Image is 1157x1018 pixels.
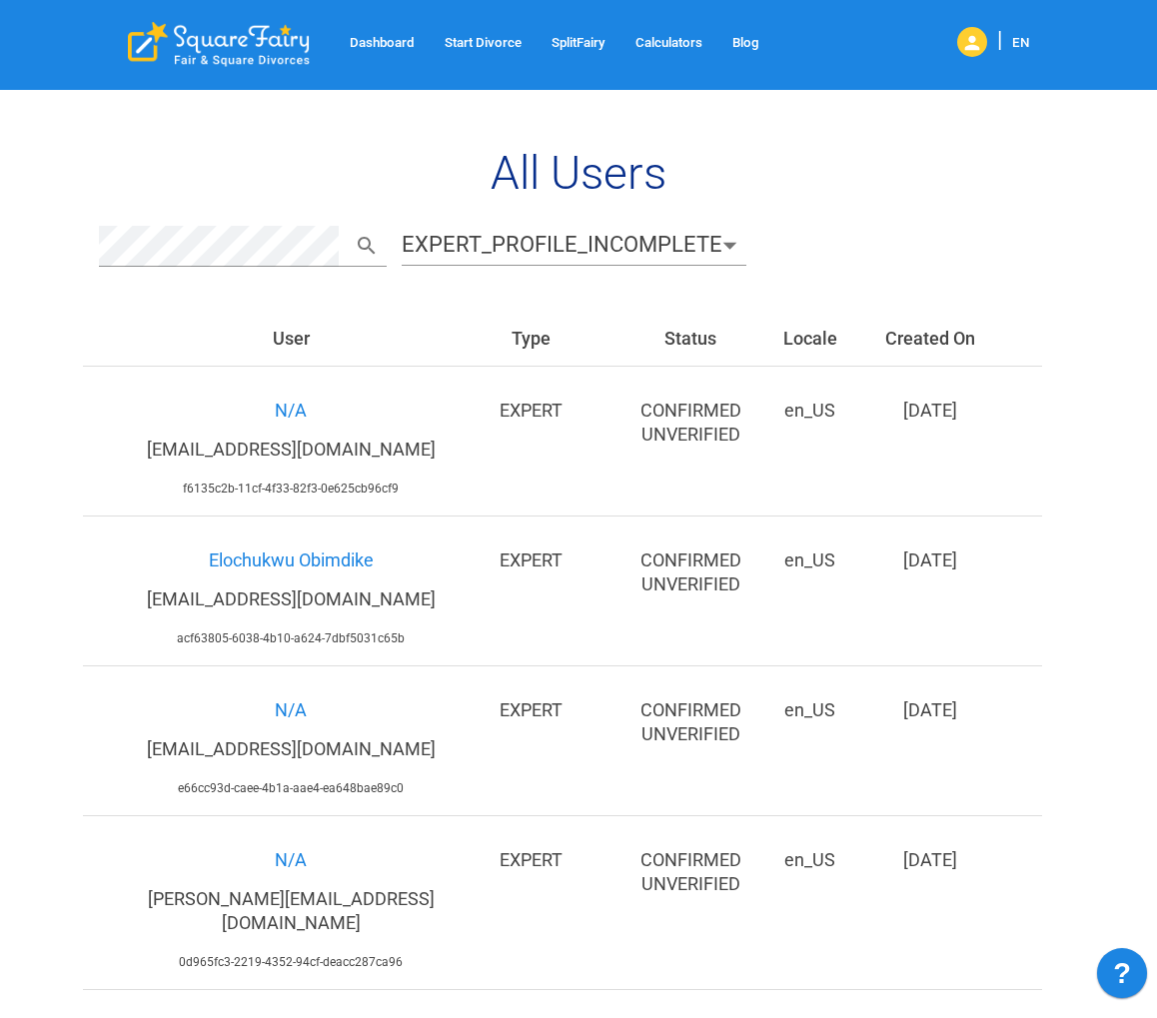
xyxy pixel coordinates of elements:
div: 0d965fc3-2219-4352-94cf-deacc287ca96 [139,950,443,974]
div: [DATE] [842,832,1002,974]
div: EXPERT [443,682,602,800]
a: SplitFairy [537,32,620,55]
div: UNVERIFIED [618,722,762,746]
div: en_US [762,682,842,800]
div: CONFIRMED [602,832,762,974]
div: CONFIRMED [602,682,762,800]
div: en_US [762,532,842,650]
div: CONFIRMED [602,383,762,501]
a: N/A [275,699,307,720]
div: Created On [842,311,1002,351]
div: UNVERIFIED [618,572,762,596]
div: Status [602,311,762,351]
div: EXPERT [443,532,602,650]
div: EXPERT [443,832,602,974]
a: Calculators [620,32,717,55]
a: Dashboard [335,32,430,55]
a: N/A [275,400,307,421]
div: Locale [762,311,842,351]
div: [PERSON_NAME][EMAIL_ADDRESS][DOMAIN_NAME] [139,887,443,935]
div: [DATE] [842,682,1002,800]
a: N/A [275,849,307,870]
div: [EMAIL_ADDRESS][DOMAIN_NAME] [139,737,443,761]
div: CONFIRMED [602,532,762,650]
div: Type [443,311,602,351]
div: EN [1012,30,1029,55]
div: acf63805-6038-4b10-a624-7dbf5031c65b [139,626,443,650]
div: SquareFairy Logo [128,22,310,67]
iframe: JSD widget [1087,938,1157,1018]
div: All Users [99,150,1058,196]
div: User [123,311,443,351]
div: [DATE] [842,383,1002,501]
div: [EMAIL_ADDRESS][DOMAIN_NAME] [139,587,443,611]
div: EXPERT_PROFILE_INCOMPLETE [402,225,746,266]
a: Blog [717,32,774,55]
a: Elochukwu Obimdike [209,549,374,570]
div: EXPERT [443,383,602,501]
a: Start Divorce [430,32,537,55]
div: UNVERIFIED [618,423,762,447]
span: | [987,27,1012,52]
div: en_US [762,832,842,974]
div: [DATE] [842,532,1002,650]
div: UNVERIFIED [618,872,762,896]
div: [EMAIL_ADDRESS][DOMAIN_NAME] [139,438,443,462]
div: en_US [762,383,842,501]
div: e66cc93d-caee-4b1a-aae4-ea648bae89c0 [139,776,443,800]
div: f6135c2b-11cf-4f33-82f3-0e625cb96cf9 [139,477,443,501]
